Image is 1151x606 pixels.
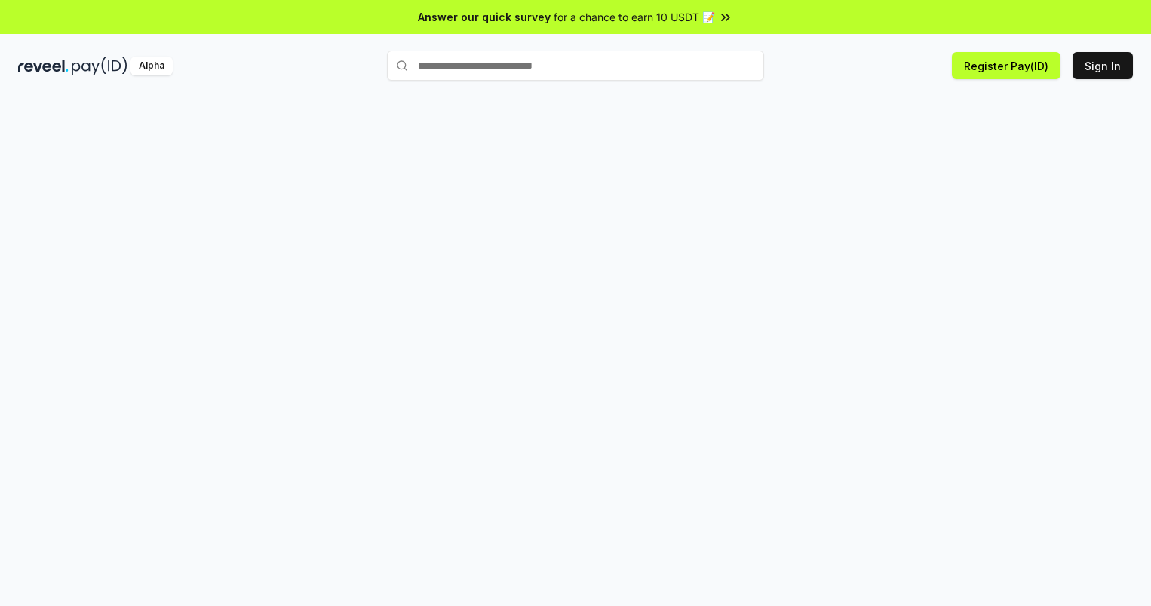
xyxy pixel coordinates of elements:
[418,9,551,25] span: Answer our quick survey
[1073,52,1133,79] button: Sign In
[952,52,1060,79] button: Register Pay(ID)
[554,9,715,25] span: for a chance to earn 10 USDT 📝
[18,57,69,75] img: reveel_dark
[72,57,127,75] img: pay_id
[130,57,173,75] div: Alpha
